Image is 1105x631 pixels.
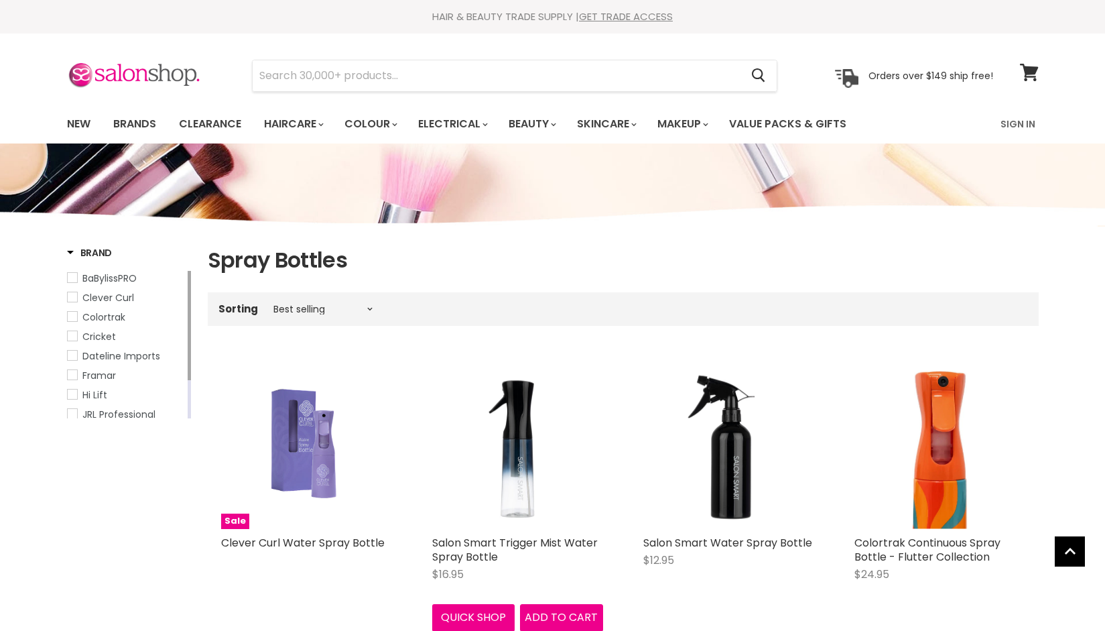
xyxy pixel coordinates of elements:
a: Sign In [992,110,1043,138]
span: Cricket [82,330,116,343]
a: Clever Curl Water Spray BottleSale [221,358,392,529]
a: GET TRADE ACCESS [579,9,673,23]
a: Framar [67,368,185,383]
a: BaBylissPRO [67,271,185,286]
input: Search [253,60,741,91]
a: New [57,110,101,138]
a: Beauty [499,110,564,138]
button: Search [741,60,777,91]
a: Colortrak [67,310,185,325]
nav: Main [50,105,1055,144]
a: Salon Smart Trigger Mist Water Spray Bottle [432,358,603,529]
ul: Main menu [57,105,925,144]
a: Brands [103,110,166,138]
a: Clearance [169,110,251,138]
a: Haircare [254,110,332,138]
a: Skincare [567,110,645,138]
img: Clever Curl Water Spray Bottle [242,358,370,529]
a: Salon Smart Water Spray Bottle [643,535,812,551]
a: Colortrak Continuous Spray Bottle - Flutter Collection [854,358,1025,529]
h1: Spray Bottles [208,246,1039,274]
span: Colortrak [82,310,125,324]
h3: Brand [67,246,113,260]
a: Clever Curl [67,290,185,305]
div: HAIR & BEAUTY TRADE SUPPLY | [50,10,1055,23]
a: Value Packs & Gifts [719,110,856,138]
label: Sorting [218,303,258,314]
span: $24.95 [854,567,889,582]
button: Quick shop [432,604,515,631]
a: Colortrak Continuous Spray Bottle - Flutter Collection [854,535,1000,565]
a: JRL Professional [67,407,185,422]
span: Dateline Imports [82,349,160,363]
span: $12.95 [643,553,674,568]
a: Clever Curl Water Spray Bottle [221,535,385,551]
a: Hi Lift [67,388,185,402]
form: Product [252,60,777,92]
span: Clever Curl [82,291,134,304]
span: Hi Lift [82,388,107,402]
span: Add to cart [525,610,598,625]
a: Makeup [647,110,716,138]
a: Salon Smart Trigger Mist Water Spray Bottle [432,535,598,565]
a: Dateline Imports [67,349,185,363]
span: Framar [82,369,116,382]
a: Electrical [408,110,496,138]
a: Cricket [67,329,185,344]
a: Salon Smart Water Spray Bottle [643,358,814,529]
a: Colour [334,110,405,138]
img: Colortrak Continuous Spray Bottle - Flutter Collection [880,358,1000,529]
button: Add to cart [520,604,603,631]
span: JRL Professional [82,408,155,421]
span: Sale [221,514,249,529]
span: BaBylissPRO [82,272,137,285]
p: Orders over $149 ship free! [868,69,993,81]
span: $16.95 [432,567,464,582]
